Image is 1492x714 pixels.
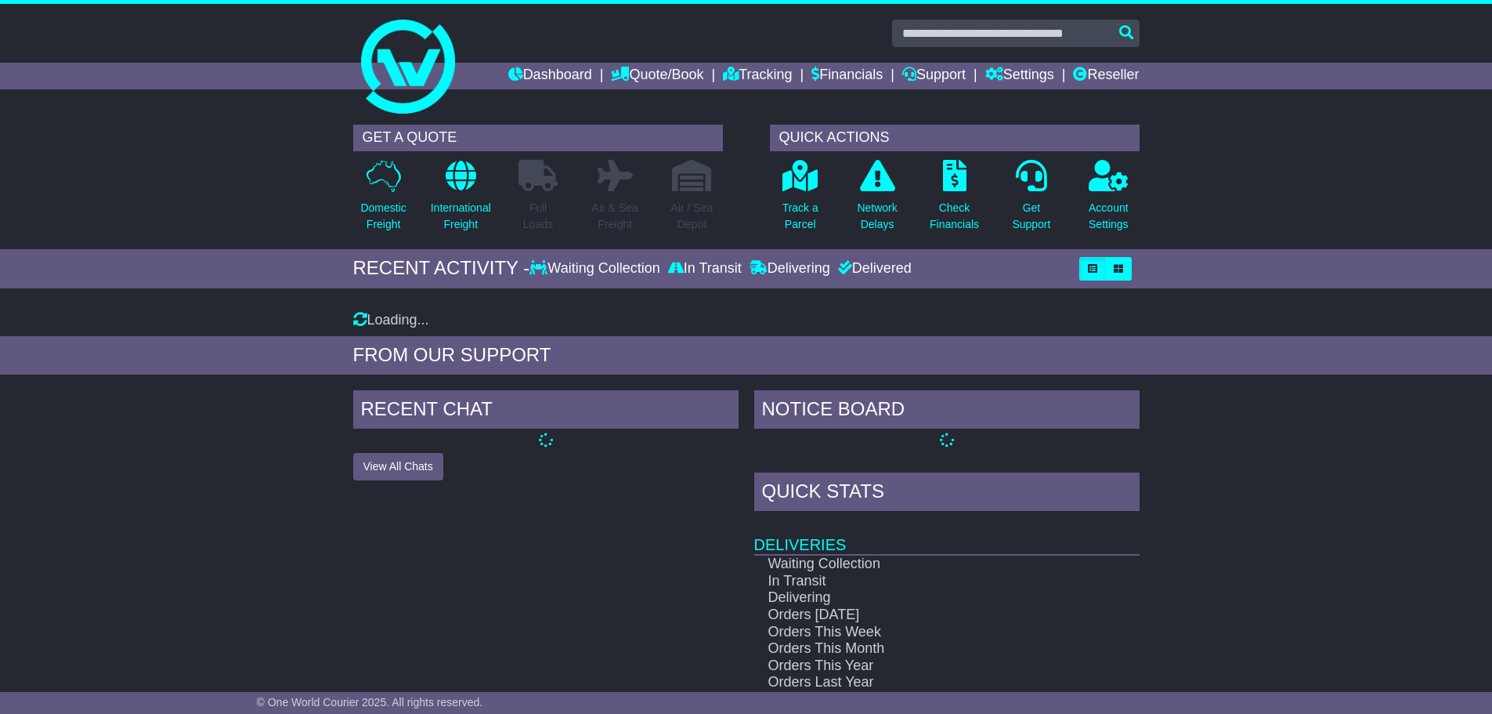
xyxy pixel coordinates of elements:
div: QUICK ACTIONS [770,125,1140,151]
a: InternationalFreight [430,159,492,241]
p: Network Delays [857,200,897,233]
div: Waiting Collection [529,260,663,277]
a: CheckFinancials [929,159,980,241]
a: DomesticFreight [359,159,406,241]
a: Tracking [723,63,792,89]
div: Delivered [834,260,912,277]
a: NetworkDelays [856,159,898,241]
td: Orders This Month [754,640,1084,658]
div: GET A QUOTE [353,125,723,151]
a: Quote/Book [611,63,703,89]
a: Track aParcel [782,159,819,241]
div: RECENT CHAT [353,390,739,433]
p: International Freight [431,200,491,233]
div: NOTICE BOARD [754,390,1140,433]
a: AccountSettings [1088,159,1129,241]
p: Air / Sea Depot [671,200,713,233]
p: Get Support [1012,200,1050,233]
a: Financials [811,63,883,89]
td: Orders This Week [754,624,1084,641]
td: Waiting Collection [754,555,1084,573]
a: GetSupport [1011,159,1051,241]
div: FROM OUR SUPPORT [353,344,1140,367]
div: Quick Stats [754,473,1140,515]
a: Dashboard [508,63,592,89]
div: RECENT ACTIVITY - [353,257,530,280]
td: Orders [DATE] [754,607,1084,624]
p: Domestic Freight [360,200,406,233]
p: Account Settings [1089,200,1129,233]
td: Orders This Year [754,658,1084,675]
a: Reseller [1073,63,1139,89]
td: In Transit [754,573,1084,590]
p: Check Financials [930,200,979,233]
p: Air & Sea Freight [592,200,638,233]
span: © One World Courier 2025. All rights reserved. [257,696,483,709]
td: Deliveries [754,515,1140,555]
button: View All Chats [353,453,443,480]
a: Support [902,63,966,89]
td: Delivering [754,589,1084,607]
td: Orders Last Year [754,674,1084,691]
p: Track a Parcel [782,200,818,233]
a: Settings [985,63,1054,89]
div: In Transit [664,260,746,277]
div: Delivering [746,260,834,277]
p: Full Loads [518,200,558,233]
div: Loading... [353,312,1140,329]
